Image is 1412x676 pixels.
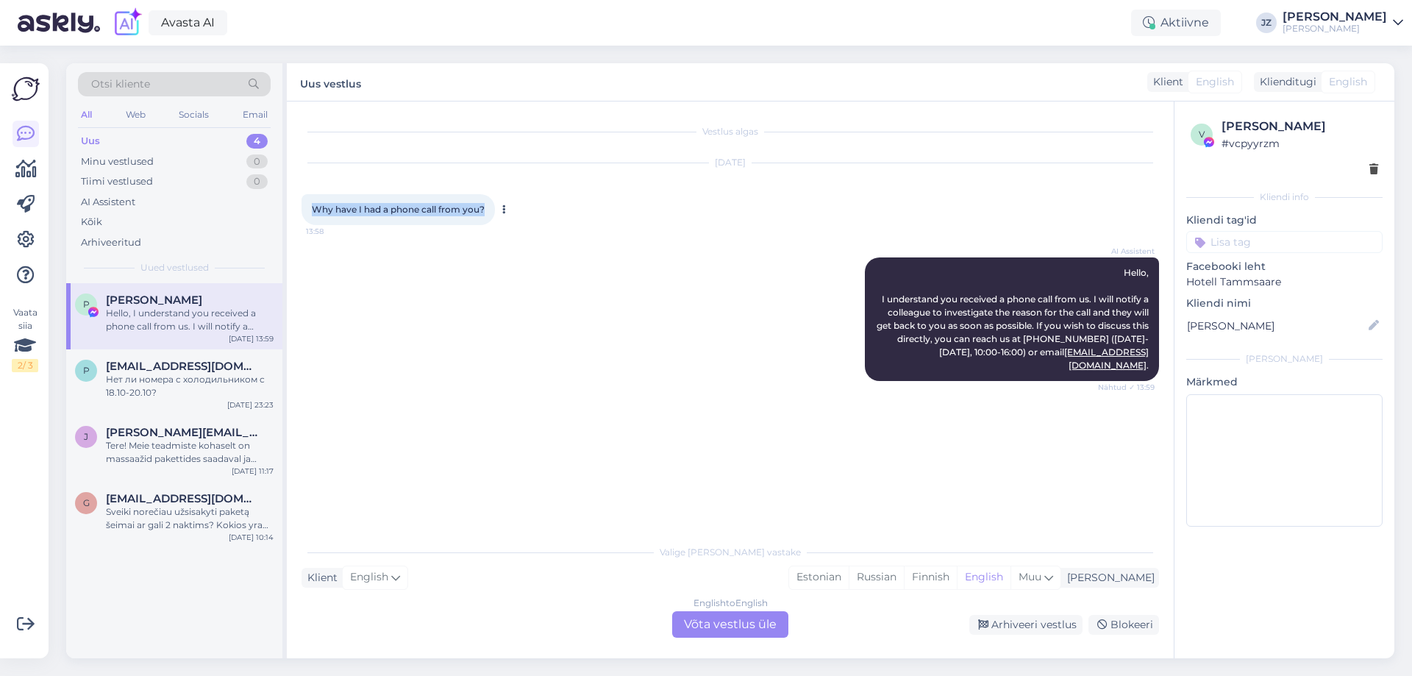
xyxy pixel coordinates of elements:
div: Aktiivne [1131,10,1221,36]
label: Uus vestlus [300,72,361,92]
p: Kliendi nimi [1186,296,1383,311]
span: English [1196,74,1234,90]
div: Valige [PERSON_NAME] vastake [302,546,1159,559]
div: Klient [1147,74,1183,90]
div: [DATE] 23:23 [227,399,274,410]
div: Russian [849,566,904,588]
div: Tere! Meie teadmiste kohaselt on massaažid pakettides saadaval ja vajavad eelnevat broneerimist. ... [106,439,274,466]
input: Lisa tag [1186,231,1383,253]
div: Tiimi vestlused [81,174,153,189]
div: Hello, I understand you received a phone call from us. I will notify a colleague to investigate t... [106,307,274,333]
a: [PERSON_NAME][PERSON_NAME] [1283,11,1403,35]
span: AI Assistent [1099,246,1155,257]
div: 0 [246,174,268,189]
div: Blokeeri [1088,615,1159,635]
p: Kliendi tag'id [1186,213,1383,228]
div: [DATE] 11:17 [232,466,274,477]
div: Sveiki norečiau užsisakyti paketą šeimai ar gali 2 naktims? Kokios yra datos spalio men? [106,505,274,532]
div: English [957,566,1010,588]
div: Minu vestlused [81,154,154,169]
span: Why have I had a phone call from you? [312,204,485,215]
span: 13:58 [306,226,361,237]
p: Märkmed [1186,374,1383,390]
div: Klienditugi [1254,74,1316,90]
input: Lisa nimi [1187,318,1366,334]
div: Estonian [789,566,849,588]
div: [PERSON_NAME] [1186,352,1383,366]
div: All [78,105,95,124]
span: Peter Lowes [106,293,202,307]
span: j [84,431,88,442]
div: Нет ли номера с холодильником с 18.10-20.10? [106,373,274,399]
div: [PERSON_NAME] [1061,570,1155,586]
div: [PERSON_NAME] [1283,11,1387,23]
span: Uued vestlused [140,261,209,274]
span: gabijablvt@gmail.com [106,492,259,505]
span: English [1329,74,1367,90]
div: Vaata siia [12,306,38,372]
div: English to English [693,597,768,610]
div: JZ [1256,13,1277,33]
div: 2 / 3 [12,359,38,372]
div: Finnish [904,566,957,588]
div: AI Assistent [81,195,135,210]
p: Hotell Tammsaare [1186,274,1383,290]
span: v [1199,129,1205,140]
img: Askly Logo [12,75,40,103]
div: [DATE] 13:59 [229,333,274,344]
div: # vcpyyrzm [1222,135,1378,152]
img: explore-ai [112,7,143,38]
div: 0 [246,154,268,169]
span: English [350,569,388,586]
div: 4 [246,134,268,149]
div: Arhiveeri vestlus [969,615,1083,635]
div: Klient [302,570,338,586]
div: Kõik [81,215,102,230]
div: Võta vestlus üle [672,611,788,638]
div: [PERSON_NAME] [1283,23,1387,35]
div: Kliendi info [1186,191,1383,204]
span: jevgeni.zerel@mail.ee [106,426,259,439]
div: [PERSON_NAME] [1222,118,1378,135]
span: Muu [1019,570,1041,583]
div: Arhiveeritud [81,235,141,250]
span: pompuska@inbox.lv [106,360,259,373]
span: Nähtud ✓ 13:59 [1098,382,1155,393]
span: p [83,365,90,376]
div: [DATE] 10:14 [229,532,274,543]
p: Facebooki leht [1186,259,1383,274]
div: Vestlus algas [302,125,1159,138]
div: Web [123,105,149,124]
a: Avasta AI [149,10,227,35]
span: Otsi kliente [91,77,150,92]
div: Email [240,105,271,124]
a: [EMAIL_ADDRESS][DOMAIN_NAME] [1064,346,1149,371]
span: g [83,497,90,508]
div: [DATE] [302,156,1159,169]
span: P [83,299,90,310]
div: Uus [81,134,100,149]
div: Socials [176,105,212,124]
